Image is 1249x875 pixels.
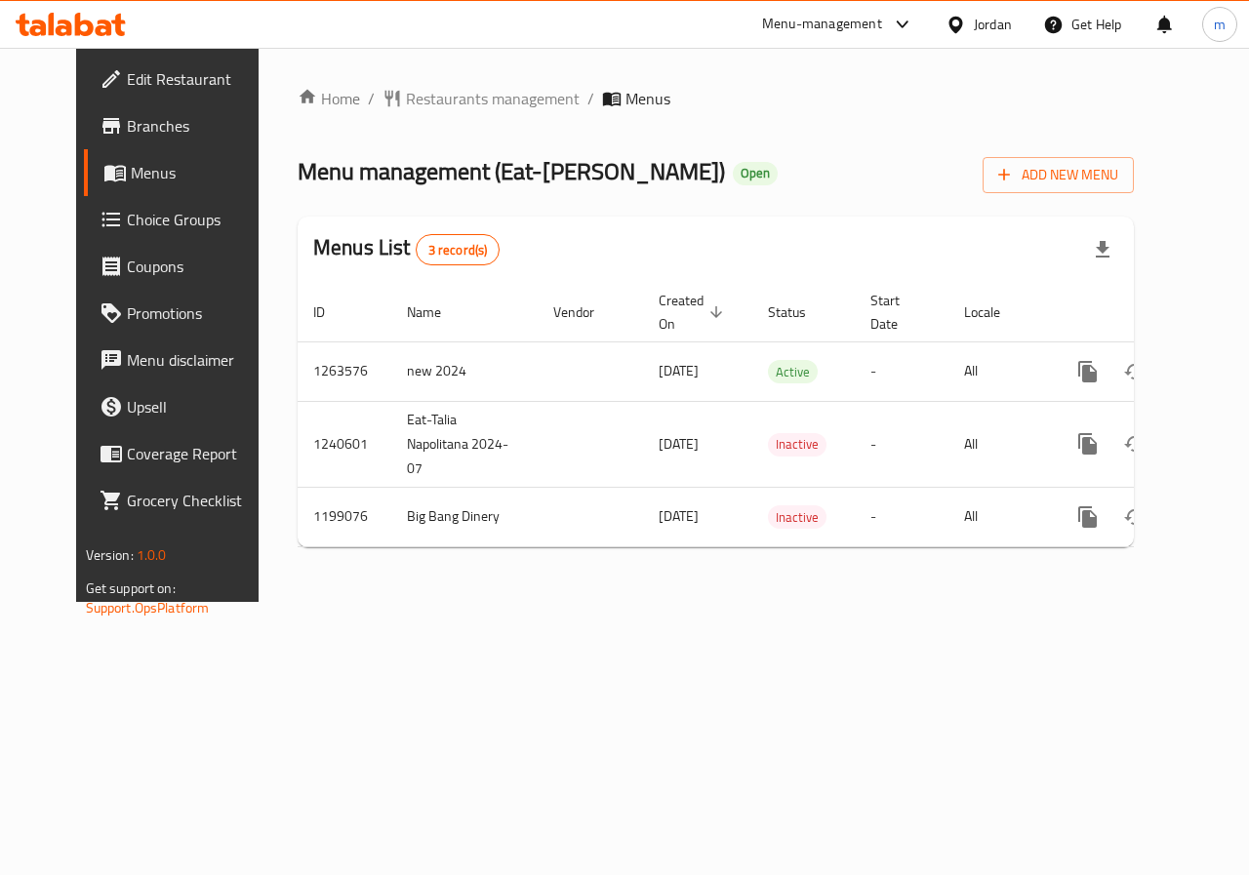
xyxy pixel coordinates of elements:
[1065,494,1111,540] button: more
[127,395,269,418] span: Upsell
[768,360,818,383] div: Active
[762,13,882,36] div: Menu-management
[1111,420,1158,467] button: Change Status
[298,149,725,193] span: Menu management ( Eat-[PERSON_NAME] )
[855,487,948,546] td: -
[1065,420,1111,467] button: more
[659,503,699,529] span: [DATE]
[313,233,500,265] h2: Menus List
[84,337,285,383] a: Menu disclaimer
[383,87,580,110] a: Restaurants management
[298,401,391,487] td: 1240601
[298,341,391,401] td: 1263576
[974,14,1012,35] div: Jordan
[417,241,500,259] span: 3 record(s)
[416,234,501,265] div: Total records count
[768,506,826,529] span: Inactive
[768,505,826,529] div: Inactive
[84,102,285,149] a: Branches
[127,489,269,512] span: Grocery Checklist
[368,87,375,110] li: /
[659,358,699,383] span: [DATE]
[391,487,538,546] td: Big Bang Dinery
[553,300,620,324] span: Vendor
[964,300,1026,324] span: Locale
[84,477,285,524] a: Grocery Checklist
[127,67,269,91] span: Edit Restaurant
[84,196,285,243] a: Choice Groups
[768,433,826,457] div: Inactive
[298,487,391,546] td: 1199076
[733,165,778,181] span: Open
[768,300,831,324] span: Status
[1111,348,1158,395] button: Change Status
[313,300,350,324] span: ID
[84,290,285,337] a: Promotions
[1111,494,1158,540] button: Change Status
[768,361,818,383] span: Active
[127,114,269,138] span: Branches
[127,255,269,278] span: Coupons
[587,87,594,110] li: /
[127,348,269,372] span: Menu disclaimer
[298,87,1134,110] nav: breadcrumb
[659,431,699,457] span: [DATE]
[983,157,1134,193] button: Add New Menu
[86,576,176,601] span: Get support on:
[948,341,1049,401] td: All
[870,289,925,336] span: Start Date
[948,401,1049,487] td: All
[407,300,466,324] span: Name
[948,487,1049,546] td: All
[659,289,729,336] span: Created On
[1079,226,1126,273] div: Export file
[1065,348,1111,395] button: more
[137,542,167,568] span: 1.0.0
[84,430,285,477] a: Coverage Report
[298,87,360,110] a: Home
[855,341,948,401] td: -
[406,87,580,110] span: Restaurants management
[86,595,210,620] a: Support.OpsPlatform
[733,162,778,185] div: Open
[625,87,670,110] span: Menus
[127,208,269,231] span: Choice Groups
[127,442,269,465] span: Coverage Report
[86,542,134,568] span: Version:
[84,149,285,196] a: Menus
[1214,14,1226,35] span: m
[131,161,269,184] span: Menus
[768,433,826,456] span: Inactive
[855,401,948,487] td: -
[391,401,538,487] td: Eat-Talia Napolitana 2024-07
[127,301,269,325] span: Promotions
[84,56,285,102] a: Edit Restaurant
[84,383,285,430] a: Upsell
[84,243,285,290] a: Coupons
[998,163,1118,187] span: Add New Menu
[391,341,538,401] td: new 2024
